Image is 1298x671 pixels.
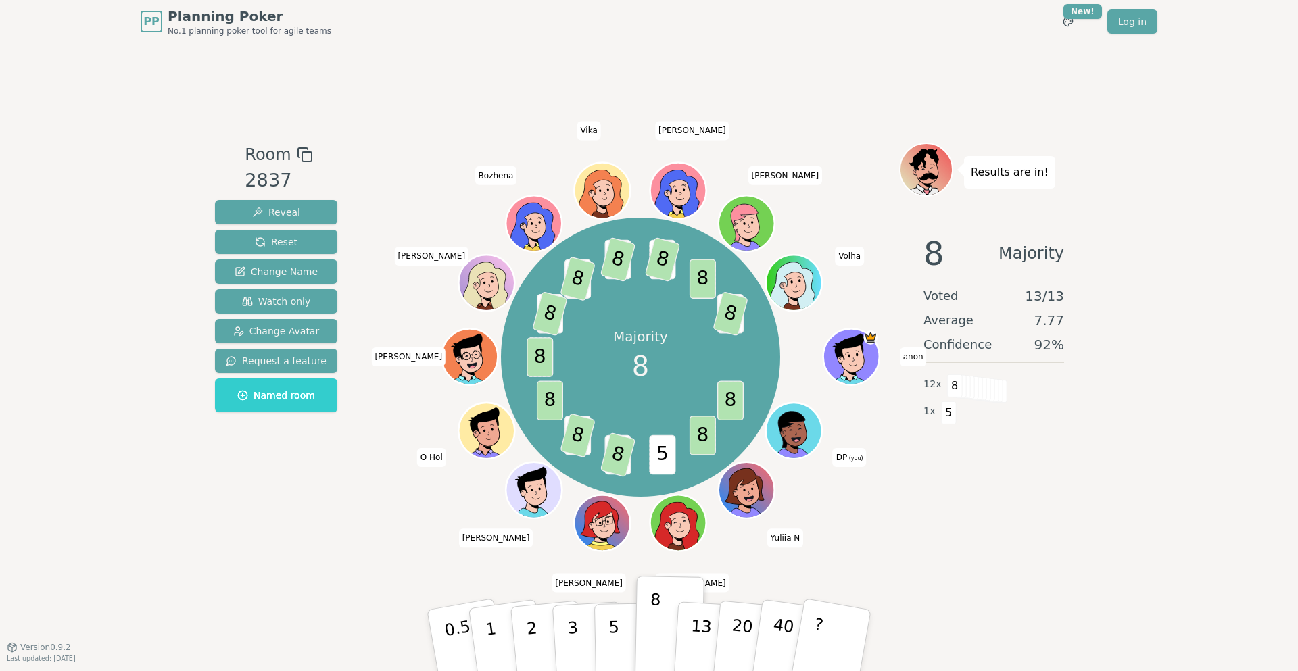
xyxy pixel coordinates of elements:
span: 12 x [923,377,942,392]
span: 8 [645,237,681,282]
span: Voted [923,287,959,305]
span: No.1 planning poker tool for agile teams [168,26,331,36]
button: New! [1056,9,1080,34]
span: Change Name [235,265,318,278]
span: Version 0.9.2 [20,642,71,653]
p: 8 [649,590,660,663]
span: 8 [600,432,636,478]
span: Click to change your name [394,247,468,266]
button: Version0.9.2 [7,642,71,653]
span: anon is the host [864,330,878,345]
span: 8 [713,291,749,337]
button: Change Avatar [215,319,337,343]
span: 8 [527,337,554,377]
span: Click to change your name [459,529,533,548]
span: 8 [690,259,716,299]
span: 8 [533,291,569,337]
span: 8 [560,413,596,458]
button: Change Name [215,259,337,284]
span: Click to change your name [475,166,517,185]
a: PPPlanning PokerNo.1 planning poker tool for agile teams [141,7,331,36]
span: 8 [600,237,636,282]
span: 8 [560,256,596,301]
div: 2837 [245,167,312,195]
span: 8 [690,416,716,455]
span: PP [143,14,159,30]
p: Results are in! [971,163,1049,182]
button: Click to change your avatar [768,405,821,457]
span: Click to change your name [655,122,729,141]
span: 8 [632,346,649,387]
button: Watch only [215,289,337,314]
span: Request a feature [226,354,327,368]
span: 7.77 [1034,311,1064,330]
span: Click to change your name [835,247,864,266]
span: 8 [947,374,963,397]
span: Click to change your name [655,574,729,593]
span: Named room [237,389,315,402]
span: Last updated: [DATE] [7,655,76,662]
span: Click to change your name [371,347,446,366]
span: Confidence [923,335,992,354]
span: 5 [941,401,957,424]
span: Watch only [242,295,311,308]
span: Reveal [252,205,300,219]
span: Click to change your name [417,448,446,467]
span: (you) [847,455,863,462]
span: Room [245,143,291,167]
button: Reset [215,230,337,254]
span: 5 [650,435,676,475]
a: Log in [1107,9,1157,34]
span: Click to change your name [748,166,823,185]
span: 8 [923,237,944,270]
p: Majority [613,327,668,346]
span: Click to change your name [577,122,600,141]
span: 13 / 13 [1025,287,1064,305]
span: Click to change your name [767,529,804,548]
span: Planning Poker [168,7,331,26]
button: Reveal [215,200,337,224]
span: Change Avatar [233,324,320,338]
button: Named room [215,378,337,412]
button: Request a feature [215,349,337,373]
span: 8 [718,381,744,421]
span: Average [923,311,973,330]
span: Reset [255,235,297,249]
span: 8 [537,381,563,421]
span: 1 x [923,404,936,419]
span: Click to change your name [552,574,626,593]
span: Click to change your name [833,448,867,467]
span: Click to change your name [900,347,927,366]
div: New! [1063,4,1102,19]
span: Majority [999,237,1064,270]
span: 92 % [1034,335,1064,354]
